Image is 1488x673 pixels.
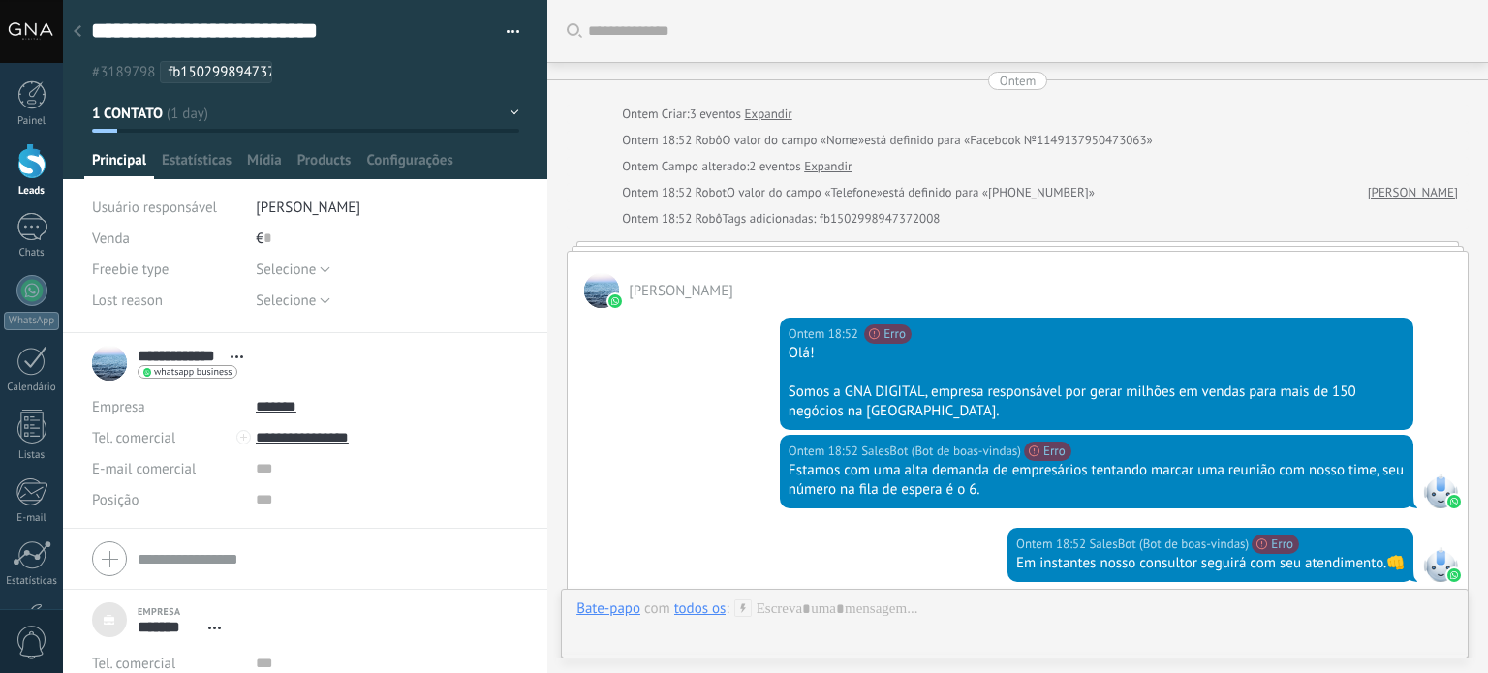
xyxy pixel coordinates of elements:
[883,183,1095,202] span: está definido para «[PHONE_NUMBER]»
[622,183,695,202] div: Ontem 18:52
[644,599,670,619] span: com
[723,131,865,150] span: O valor do campo «Nome»
[789,442,861,461] div: Ontem 18:52
[92,460,196,478] span: E-mail comercial
[695,184,726,200] span: Robot
[723,209,941,229] span: Tags adicionadas: fb1502998947372008
[92,655,175,673] span: Tel. comercial
[622,105,792,124] div: Criar:
[4,115,60,128] div: Painel
[92,285,241,316] div: Lost reason
[92,293,163,308] span: Lost reason
[4,312,59,330] div: WhatsApp
[727,183,883,202] span: O valor do campo «Telefone»
[726,599,728,619] span: :
[4,185,60,198] div: Leads
[622,157,852,176] div: Campo alterado:
[861,442,1021,461] span: SalesBot (Bot de boas-vindas)
[297,151,352,179] span: Products
[1016,535,1089,554] div: Ontem 18:52
[168,63,307,81] span: fb1502998947372008
[92,223,241,254] div: Venda
[256,223,519,254] div: €
[256,291,316,310] span: Selecione
[4,449,60,462] div: Listas
[622,131,695,150] div: Ontem 18:52
[92,63,155,81] span: #3189798
[92,391,241,422] div: Empresa
[789,344,1405,363] div: Olá!
[1089,535,1249,554] span: SalesBot (Bot de boas-vindas)
[4,247,60,260] div: Chats
[92,453,196,484] button: E-mail comercial
[366,151,452,179] span: Configurações
[584,273,619,308] span: Patrick Junio
[1252,535,1299,554] span: Erro
[92,422,175,453] button: Tel. comercial
[92,192,241,223] div: Usuário responsável
[1423,474,1458,508] span: SalesBot
[4,382,60,394] div: Calendário
[1368,183,1458,202] a: [PERSON_NAME]
[92,429,175,447] span: Tel. comercial
[695,132,722,148] span: Robô
[622,209,695,229] div: Ontem 18:52
[4,575,60,588] div: Estatísticas
[256,260,316,279] span: Selecione
[1423,547,1458,582] span: SalesBot
[92,484,241,515] div: Posição
[1447,568,1461,582] img: waba.svg
[256,254,330,285] button: Selecione
[162,151,232,179] span: Estatísticas
[154,367,232,377] span: whatsapp business
[622,105,662,124] div: Ontem
[92,493,139,507] span: Posição
[864,131,1153,150] span: está definido para «Facebook №1149137950473063»
[789,461,1405,500] div: Estamos com uma alta demanda de empresários tentando marcar uma reunião com nosso time, seu númer...
[138,605,231,618] div: Empresa
[92,151,146,179] span: Principal
[4,512,60,525] div: E-mail
[864,324,912,344] span: Erro
[695,210,722,227] span: Robô
[247,151,282,179] span: Mídia
[622,157,662,176] div: Ontem
[92,229,130,248] span: Venda
[1016,554,1405,573] div: Em instantes nosso consultor seguirá com seu atendimento.👊
[608,294,622,308] img: waba.svg
[92,199,217,217] span: Usuário responsável
[256,285,330,316] button: Selecione
[674,599,727,617] div: todos os
[745,105,792,124] a: Expandir
[1024,442,1071,461] span: Erro
[629,282,733,300] span: Patrick Junio
[1000,72,1036,90] div: Ontem
[92,262,170,277] span: Freebie type
[256,199,360,217] span: [PERSON_NAME]
[690,105,741,124] span: 3 eventos
[789,382,1405,421] div: Somos a GNA DIGITAL, empresa responsável por gerar milhões em vendas para mais de 150 negócios na...
[749,157,800,176] span: 2 eventos
[804,157,852,176] a: Expandir
[789,324,861,344] div: Ontem 18:52
[1447,495,1461,508] img: waba.svg
[92,254,241,285] div: Freebie type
